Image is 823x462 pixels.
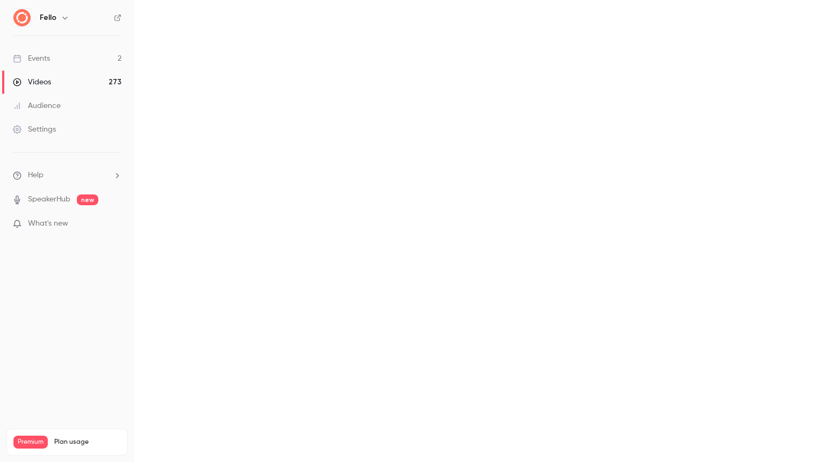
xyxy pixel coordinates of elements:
h6: Fello [40,12,56,23]
img: Fello [13,9,31,26]
div: Audience [13,100,61,111]
span: Premium [13,436,48,449]
div: Settings [13,124,56,135]
div: Events [13,53,50,64]
a: SpeakerHub [28,194,70,205]
span: Help [28,170,44,181]
span: Plan usage [54,438,121,446]
span: new [77,194,98,205]
li: help-dropdown-opener [13,170,121,181]
div: Videos [13,77,51,88]
span: What's new [28,218,68,229]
